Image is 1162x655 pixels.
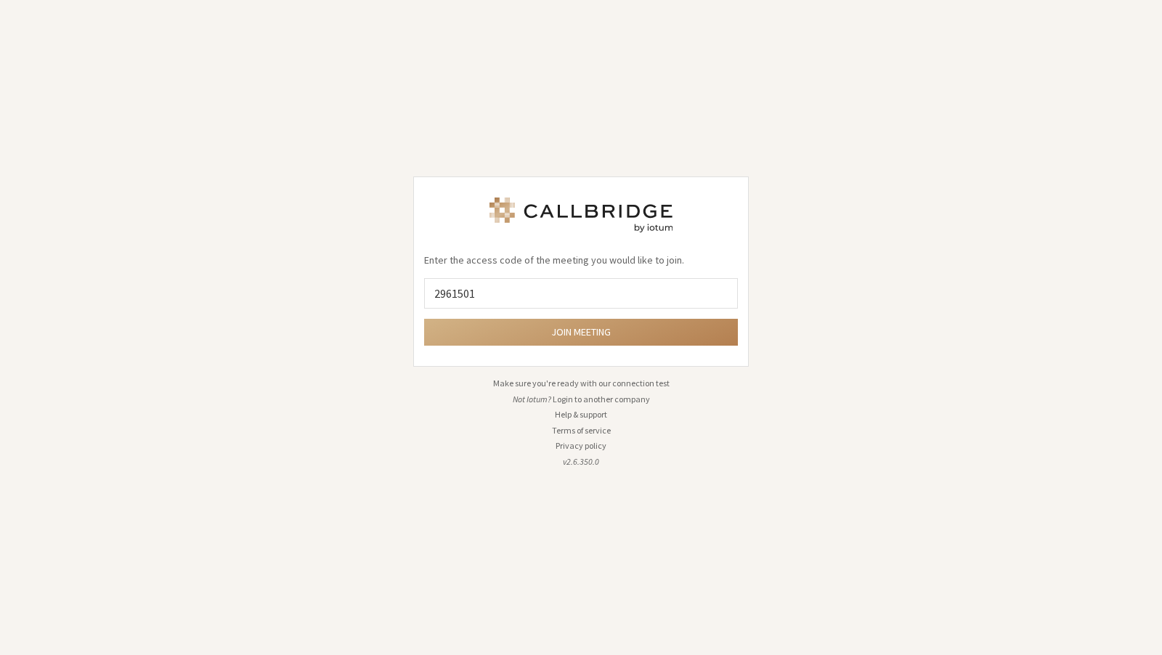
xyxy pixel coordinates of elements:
[552,425,611,436] a: Terms of service
[556,440,606,451] a: Privacy policy
[487,198,675,232] img: Iotum
[424,319,738,346] button: Join meeting
[553,393,650,406] button: Login to another company
[424,253,738,268] p: Enter the access code of the meeting you would like to join.
[413,455,749,468] li: v2.6.350.0
[493,378,670,388] a: Make sure you're ready with our connection test
[424,278,738,309] input: Enter access code
[555,409,607,420] a: Help & support
[413,393,749,406] li: Not Iotum?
